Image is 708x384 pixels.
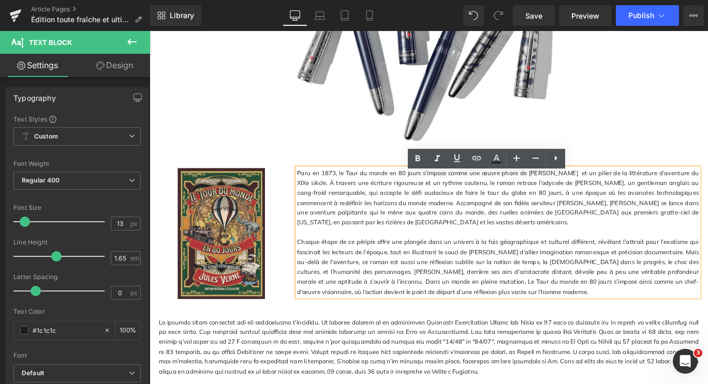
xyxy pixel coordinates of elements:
[616,5,679,26] button: Publish
[13,273,141,281] div: Letter Spacing
[525,10,542,21] span: Save
[29,38,72,47] span: Text Block
[115,321,140,340] div: %
[13,115,141,123] div: Text Styles
[13,204,141,211] div: Font Size
[31,16,130,24] span: Édition toute fraîche et ultime du légendaire Around the World [DATE]
[332,5,357,26] a: Tablet
[628,11,654,20] span: Publish
[130,255,139,262] span: em
[571,10,599,21] span: Preview
[170,11,194,20] span: Library
[31,5,150,13] a: Article Pages
[13,239,141,246] div: Line Height
[683,5,704,26] button: More
[34,132,58,141] b: Custom
[13,88,56,102] div: Typography
[694,349,702,357] span: 3
[463,5,484,26] button: Undo
[357,5,382,26] a: Mobile
[33,325,99,336] input: Color
[166,153,616,220] p: Paru en 1873, le Tour du monde en 80 jours s’impose comme une œuvre phare de [PERSON_NAME] et un ...
[130,220,139,227] span: px
[166,231,616,298] p: Chaque étape de ce périple offre une plongée dans un univers à la fois géographique et culturel d...
[283,5,307,26] a: Desktop
[559,5,612,26] a: Preview
[13,160,141,167] div: Font Weight
[673,349,698,374] iframe: Intercom live chat
[13,308,141,315] div: Text Color
[22,369,44,378] i: Default
[13,352,141,359] div: Font
[22,176,60,184] b: Regular 400
[130,289,139,296] span: px
[307,5,332,26] a: Laptop
[488,5,509,26] button: Redo
[77,54,152,77] a: Design
[150,5,201,26] a: New Library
